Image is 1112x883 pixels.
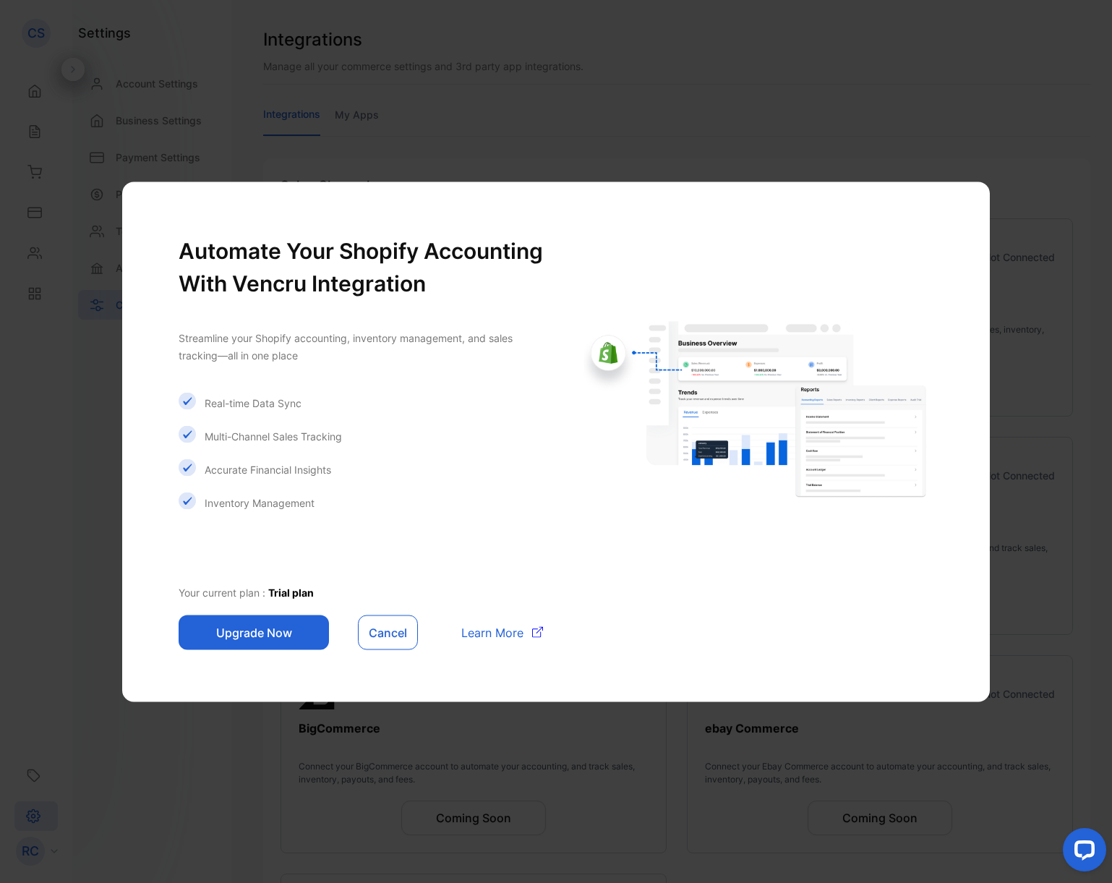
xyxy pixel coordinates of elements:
[578,315,933,502] img: Shopify Connect gating
[179,392,196,409] img: Icon
[179,458,196,476] img: Icon
[179,586,268,598] span: Your current plan :
[205,429,342,444] p: Multi-Channel Sales Tracking
[1051,822,1112,883] iframe: LiveChat chat widget
[179,615,329,649] button: Upgrade Now
[205,495,315,511] p: Inventory Management
[461,623,523,641] span: Learn More
[268,586,314,598] span: Trial plan
[179,492,196,509] img: Icon
[205,462,331,477] p: Accurate Financial Insights
[205,396,301,411] p: Real-time Data Sync
[179,234,549,299] h1: Automate Your Shopify Accounting With Vencru Integration
[179,331,513,361] span: Streamline your Shopify accounting, inventory management, and sales tracking—all in one place
[358,615,418,649] button: Cancel
[179,425,196,443] img: Icon
[447,623,543,641] a: Learn More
